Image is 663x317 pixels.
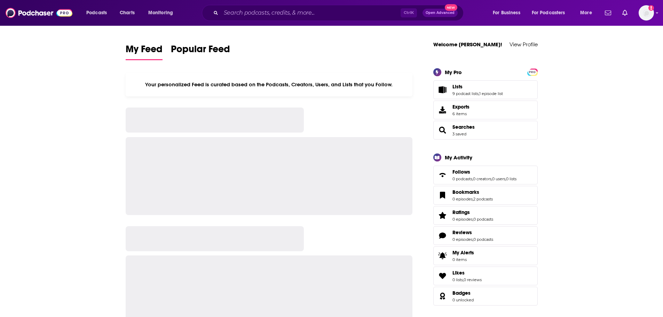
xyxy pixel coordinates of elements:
a: Follows [436,170,450,180]
span: Lists [433,80,538,99]
button: open menu [488,7,529,18]
a: Show notifications dropdown [619,7,630,19]
span: Ratings [452,209,470,215]
span: Logged in as gabrielle.gantz [639,5,654,21]
span: Exports [436,105,450,115]
a: 0 episodes [452,217,473,222]
a: Show notifications dropdown [602,7,614,19]
button: open menu [527,7,575,18]
a: Ratings [436,211,450,220]
div: Your personalized Feed is curated based on the Podcasts, Creators, Users, and Lists that you Follow. [126,73,413,96]
img: User Profile [639,5,654,21]
a: Reviews [452,229,493,236]
a: 0 episodes [452,197,473,201]
a: 0 podcasts [452,176,472,181]
span: , [491,176,492,181]
a: Lists [452,84,503,90]
span: New [445,4,457,11]
span: Popular Feed [171,43,230,59]
button: Show profile menu [639,5,654,21]
a: My Alerts [433,246,538,265]
a: Badges [436,291,450,301]
span: , [505,176,506,181]
span: Bookmarks [433,186,538,205]
a: Charts [115,7,139,18]
a: 0 creators [473,176,491,181]
span: My Alerts [436,251,450,261]
span: Monitoring [148,8,173,18]
a: 0 lists [452,277,463,282]
div: Search podcasts, credits, & more... [208,5,470,21]
span: Likes [452,270,465,276]
input: Search podcasts, credits, & more... [221,7,401,18]
a: 0 lists [506,176,516,181]
a: Follows [452,169,516,175]
span: PRO [528,70,537,75]
span: More [580,8,592,18]
a: 0 unlocked [452,298,474,302]
a: 0 users [492,176,505,181]
a: Welcome [PERSON_NAME]! [433,41,502,48]
svg: Add a profile image [648,5,654,11]
span: Charts [120,8,135,18]
a: PRO [528,69,537,74]
a: Reviews [436,231,450,240]
a: Searches [436,125,450,135]
span: Exports [452,104,469,110]
span: Likes [433,267,538,285]
span: My Alerts [452,249,474,256]
span: Open Advanced [426,11,455,15]
a: Bookmarks [452,189,493,195]
span: Bookmarks [452,189,479,195]
span: For Podcasters [532,8,565,18]
a: Popular Feed [171,43,230,60]
span: 6 items [452,111,469,116]
a: Lists [436,85,450,95]
span: Follows [452,169,470,175]
span: Follows [433,166,538,184]
span: For Business [493,8,520,18]
img: Podchaser - Follow, Share and Rate Podcasts [6,6,72,19]
a: View Profile [510,41,538,48]
a: 3 saved [452,132,466,136]
a: Ratings [452,209,493,215]
a: Searches [452,124,475,130]
div: My Pro [445,69,462,76]
a: Bookmarks [436,190,450,200]
span: Ratings [433,206,538,225]
a: 9 podcast lists [452,91,479,96]
a: My Feed [126,43,163,60]
a: 0 episodes [452,237,473,242]
a: 0 podcasts [473,217,493,222]
span: 0 items [452,257,474,262]
span: , [472,176,473,181]
button: Open AdvancedNew [423,9,458,17]
a: Badges [452,290,474,296]
span: Searches [433,121,538,140]
a: Exports [433,101,538,119]
span: Reviews [433,226,538,245]
span: , [463,277,464,282]
a: 0 podcasts [473,237,493,242]
div: My Activity [445,154,472,161]
button: open menu [575,7,601,18]
span: My Feed [126,43,163,59]
button: open menu [81,7,116,18]
button: open menu [143,7,182,18]
a: 1 episode list [479,91,503,96]
a: 0 reviews [464,277,482,282]
a: 2 podcasts [473,197,493,201]
span: Lists [452,84,463,90]
span: Badges [433,287,538,306]
a: Likes [436,271,450,281]
a: Likes [452,270,482,276]
span: Reviews [452,229,472,236]
span: Badges [452,290,471,296]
